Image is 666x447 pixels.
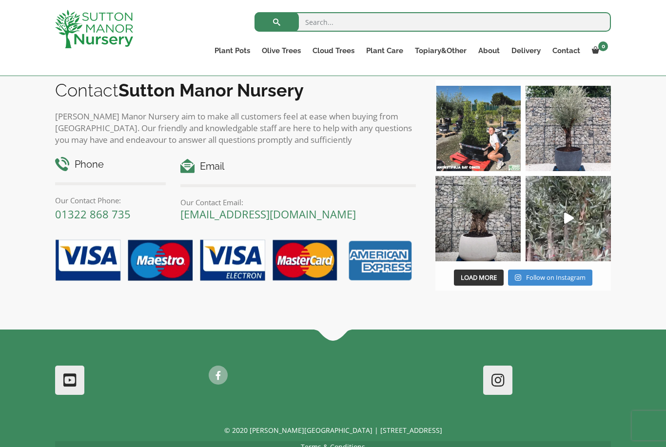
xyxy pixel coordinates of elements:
[209,44,256,58] a: Plant Pots
[55,425,611,436] p: © 2020 [PERSON_NAME][GEOGRAPHIC_DATA] | [STREET_ADDRESS]
[180,207,356,221] a: [EMAIL_ADDRESS][DOMAIN_NAME]
[55,80,416,100] h2: Contact
[526,176,611,261] img: New arrivals Monday morning of beautiful olive trees 🤩🤩 The weather is beautiful this summer, gre...
[55,10,133,48] img: logo
[180,159,416,174] h4: Email
[409,44,472,58] a: Topiary&Other
[526,273,586,282] span: Follow on Instagram
[547,44,586,58] a: Contact
[435,176,521,261] img: Check out this beauty we potted at our nursery today ❤️‍🔥 A huge, ancient gnarled Olive tree plan...
[454,270,504,286] button: Load More
[118,80,304,100] b: Sutton Manor Nursery
[307,44,360,58] a: Cloud Trees
[255,12,611,32] input: Search...
[586,44,611,58] a: 0
[526,86,611,171] img: A beautiful multi-stem Spanish Olive tree potted in our luxurious fibre clay pots 😍😍
[506,44,547,58] a: Delivery
[508,270,592,286] a: Instagram Follow on Instagram
[360,44,409,58] a: Plant Care
[55,157,166,172] h4: Phone
[472,44,506,58] a: About
[48,234,416,288] img: payment-options.png
[55,111,416,146] p: [PERSON_NAME] Manor Nursery aim to make all customers feel at ease when buying from [GEOGRAPHIC_D...
[461,273,497,282] span: Load More
[515,274,521,281] svg: Instagram
[256,44,307,58] a: Olive Trees
[435,86,521,171] img: Our elegant & picturesque Angustifolia Cones are an exquisite addition to your Bay Tree collectio...
[180,196,416,208] p: Our Contact Email:
[526,176,611,261] a: Play
[55,207,131,221] a: 01322 868 735
[564,213,574,224] svg: Play
[55,194,166,206] p: Our Contact Phone:
[598,41,608,51] span: 0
